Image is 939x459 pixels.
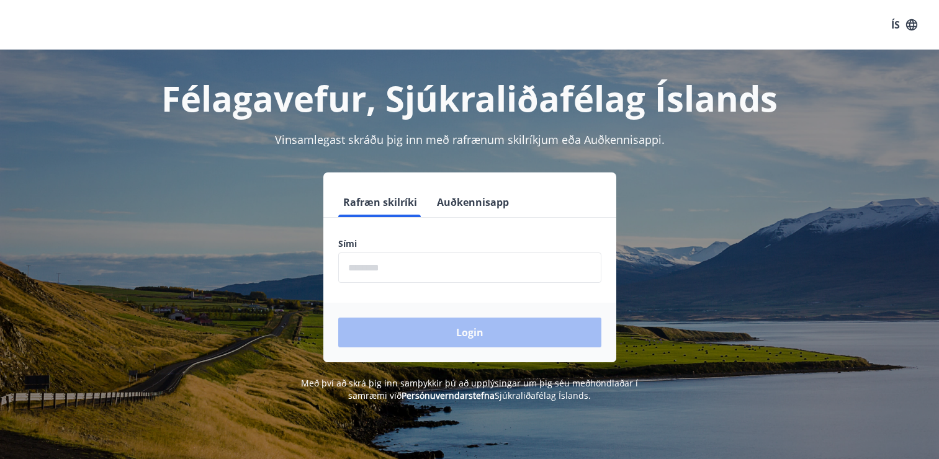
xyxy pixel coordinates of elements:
[338,187,422,217] button: Rafræn skilríki
[432,187,514,217] button: Auðkennisapp
[884,14,924,36] button: ÍS
[402,390,495,401] a: Persónuverndarstefna
[338,238,601,250] label: Sími
[301,377,638,401] span: Með því að skrá þig inn samþykkir þú að upplýsingar um þig séu meðhöndlaðar í samræmi við Sjúkral...
[38,74,902,122] h1: Félagavefur, Sjúkraliðafélag Íslands
[275,132,665,147] span: Vinsamlegast skráðu þig inn með rafrænum skilríkjum eða Auðkennisappi.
